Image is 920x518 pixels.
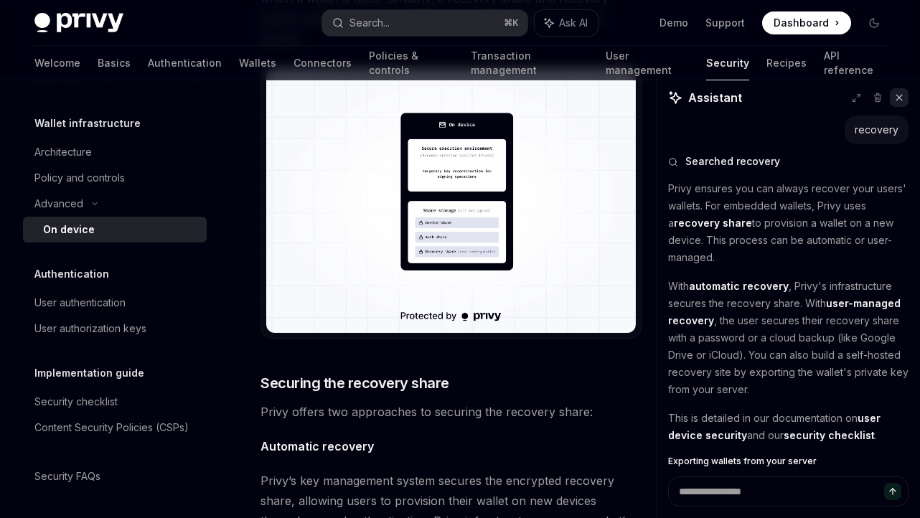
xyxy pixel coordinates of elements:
p: This is detailed in our documentation on and our . [668,410,909,444]
a: Security [706,46,749,80]
div: User authentication [34,294,126,311]
a: User management [606,46,689,80]
strong: recovery share [674,217,752,229]
a: Connectors [294,46,352,80]
button: Search...⌘K [322,10,528,36]
span: Security checklist [668,476,743,487]
div: Architecture [34,143,92,161]
img: dark logo [34,13,123,33]
a: User authentication [23,290,207,316]
a: Dashboard [762,11,851,34]
a: Demo [660,16,688,30]
a: Authentication [148,46,222,80]
div: On device [43,221,95,238]
a: User authorization keys [23,316,207,342]
p: Privy ensures you can always recover your users' wallets. For embedded wallets, Privy uses a to p... [668,180,909,266]
span: Privy offers two approaches to securing the recovery share: [260,402,642,422]
span: Securing the recovery share [260,373,449,393]
a: Exporting wallets from your server [668,456,909,467]
strong: user-managed recovery [668,297,901,326]
a: Security FAQs [23,463,207,489]
a: Basics [98,46,131,80]
span: ⌘ K [504,17,519,29]
h5: Wallet infrastructure [34,115,141,132]
h5: Authentication [34,265,109,283]
div: Security FAQs [34,468,100,485]
span: Exporting wallets from your server [668,456,817,467]
div: User authorization keys [34,320,146,337]
span: Ask AI [559,16,588,30]
div: Security checklist [34,393,118,410]
a: user device security [668,412,881,442]
span: Assistant [688,89,742,106]
span: Searched recovery [685,154,780,169]
a: Policies & controls [369,46,454,80]
div: Advanced [34,195,83,212]
button: Searched recovery [668,154,909,169]
a: Policy and controls [23,165,207,191]
div: Content Security Policies (CSPs) [34,419,189,436]
img: Wallet key shares in on-device execution [266,69,636,333]
div: recovery [855,123,898,137]
a: API reference [824,46,886,80]
div: Policy and controls [34,169,125,187]
strong: automatic recovery [689,280,789,292]
a: Security checklist [23,389,207,415]
a: On device [23,217,207,242]
a: Recipes [766,46,807,80]
span: Dashboard [774,16,829,30]
a: Wallets [239,46,276,80]
a: Security checklist [668,476,909,487]
button: Send message [884,483,901,500]
button: Toggle dark mode [863,11,886,34]
a: Content Security Policies (CSPs) [23,415,207,441]
a: Support [705,16,745,30]
strong: Automatic recovery [260,439,374,453]
p: With , Privy's infrastructure secures the recovery share. With , the user secures their recovery ... [668,278,909,398]
a: Welcome [34,46,80,80]
a: security checklist [784,429,875,442]
div: Search... [349,14,390,32]
button: Ask AI [535,10,598,36]
a: Architecture [23,139,207,165]
h5: Implementation guide [34,364,144,382]
a: Transaction management [471,46,588,80]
